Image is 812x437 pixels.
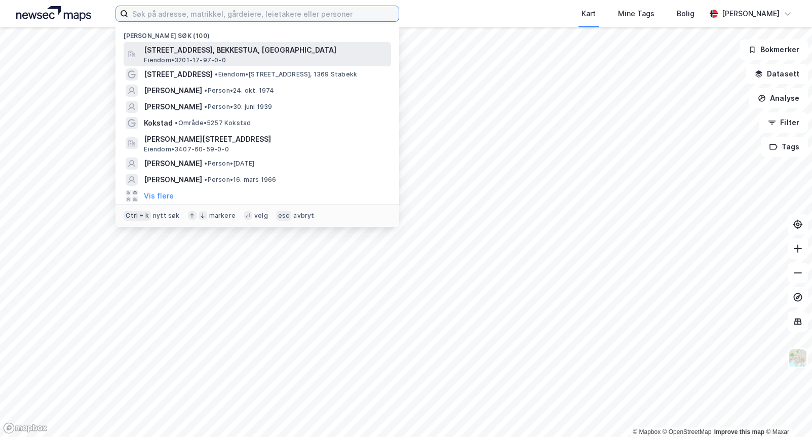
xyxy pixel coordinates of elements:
span: [STREET_ADDRESS] [144,68,213,81]
span: [PERSON_NAME] [144,157,202,170]
button: Datasett [746,64,808,84]
span: Person • [DATE] [204,160,254,168]
span: [PERSON_NAME] [144,174,202,186]
input: Søk på adresse, matrikkel, gårdeiere, leietakere eller personer [128,6,399,21]
span: [PERSON_NAME] [144,101,202,113]
button: Tags [761,137,808,157]
span: • [204,176,207,183]
div: velg [254,212,268,220]
span: • [175,119,178,127]
button: Filter [759,112,808,133]
span: [PERSON_NAME] [144,85,202,97]
div: [PERSON_NAME] søk (100) [115,24,399,42]
img: logo.a4113a55bc3d86da70a041830d287a7e.svg [16,6,91,21]
a: Improve this map [714,428,764,435]
span: • [204,87,207,94]
span: [STREET_ADDRESS], BEKKESTUA, [GEOGRAPHIC_DATA] [144,44,387,56]
a: OpenStreetMap [663,428,712,435]
a: Mapbox [633,428,661,435]
div: Mine Tags [618,8,654,20]
div: nytt søk [153,212,180,220]
span: Eiendom • [STREET_ADDRESS], 1369 Stabekk [215,70,357,78]
div: [PERSON_NAME] [722,8,780,20]
span: Person • 30. juni 1939 [204,103,272,111]
span: • [204,103,207,110]
span: Eiendom • 3201-17-97-0-0 [144,56,225,64]
button: Analyse [749,88,808,108]
span: Område • 5257 Kokstad [175,119,251,127]
button: Bokmerker [740,39,808,60]
button: Vis flere [144,190,174,202]
span: Eiendom • 3407-60-59-0-0 [144,145,228,153]
div: avbryt [293,212,314,220]
span: • [204,160,207,167]
span: • [215,70,218,78]
div: Bolig [677,8,694,20]
img: Z [788,348,807,368]
span: Kokstad [144,117,173,129]
div: Kontrollprogram for chat [761,388,812,437]
a: Mapbox homepage [3,422,48,434]
div: Kart [582,8,596,20]
div: esc [276,211,292,221]
div: markere [209,212,236,220]
span: Person • 16. mars 1966 [204,176,276,184]
span: Person • 24. okt. 1974 [204,87,274,95]
div: Ctrl + k [124,211,151,221]
iframe: Chat Widget [761,388,812,437]
span: [PERSON_NAME][STREET_ADDRESS] [144,133,387,145]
